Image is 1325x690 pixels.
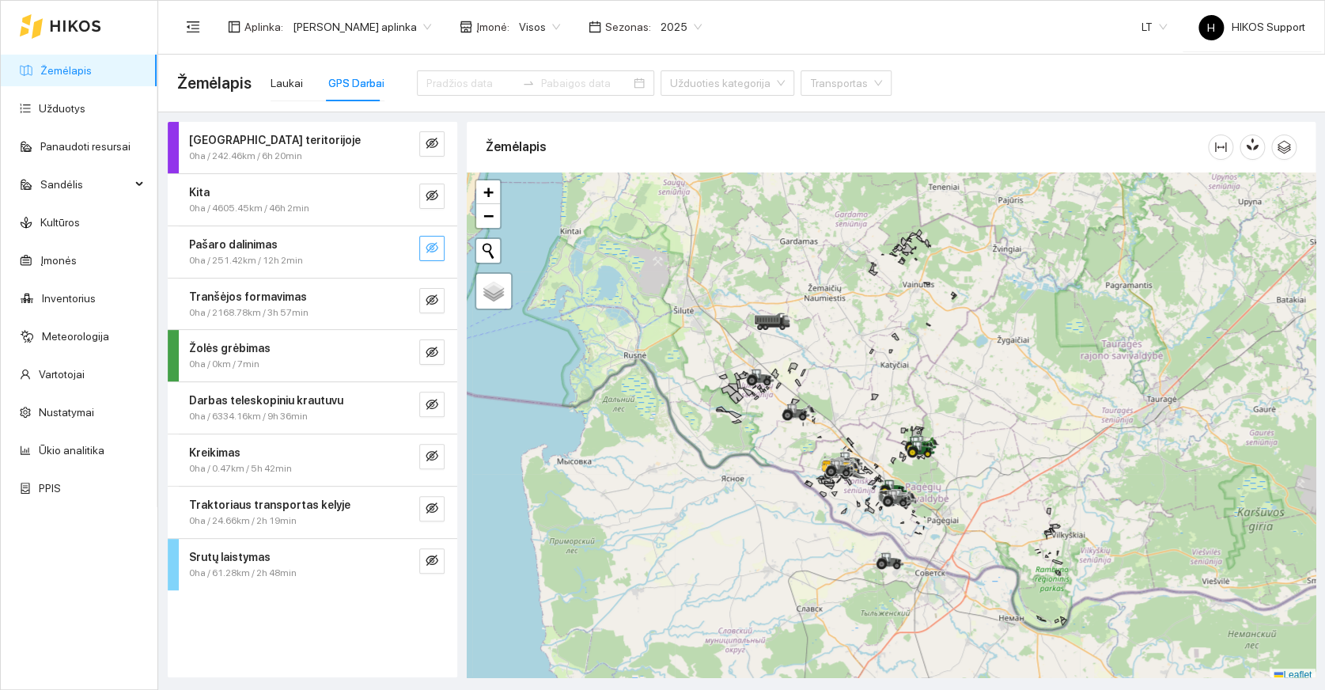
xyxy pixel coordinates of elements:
[426,346,438,361] span: eye-invisible
[168,330,457,381] div: Žolės grėbimas0ha / 0km / 7mineye-invisible
[189,201,309,216] span: 0ha / 4605.45km / 46h 2min
[426,294,438,309] span: eye-invisible
[189,461,292,476] span: 0ha / 0.47km / 5h 42min
[419,236,445,261] button: eye-invisible
[419,548,445,574] button: eye-invisible
[522,77,535,89] span: to
[426,241,438,256] span: eye-invisible
[40,254,77,267] a: Įmonės
[40,169,131,200] span: Sandėlis
[426,189,438,204] span: eye-invisible
[189,409,308,424] span: 0ha / 6334.16km / 9h 36min
[189,551,271,563] strong: Srutų laistymas
[605,18,651,36] span: Sezonas :
[189,499,350,511] strong: Traktoriaus transportas kelyje
[476,239,500,263] button: Initiate a new search
[189,134,361,146] strong: [GEOGRAPHIC_DATA] teritorijoje
[486,124,1208,169] div: Žemėlapis
[177,11,209,43] button: menu-fold
[189,566,297,581] span: 0ha / 61.28km / 2h 48min
[40,140,131,153] a: Panaudoti resursai
[168,226,457,278] div: Pašaro dalinimas0ha / 251.42km / 12h 2mineye-invisible
[39,482,61,495] a: PPIS
[168,487,457,538] div: Traktoriaus transportas kelyje0ha / 24.66km / 2h 19mineye-invisible
[419,496,445,521] button: eye-invisible
[189,149,302,164] span: 0ha / 242.46km / 6h 20min
[168,122,457,173] div: [GEOGRAPHIC_DATA] teritorijoje0ha / 242.46km / 6h 20mineye-invisible
[426,137,438,152] span: eye-invisible
[189,446,240,459] strong: Kreikimas
[168,434,457,486] div: Kreikimas0ha / 0.47km / 5h 42mineye-invisible
[483,182,494,202] span: +
[476,274,511,309] a: Layers
[419,339,445,365] button: eye-invisible
[426,449,438,464] span: eye-invisible
[541,74,630,92] input: Pabaigos data
[271,74,303,92] div: Laukai
[177,70,252,96] span: Žemėlapis
[189,253,303,268] span: 0ha / 251.42km / 12h 2min
[186,20,200,34] span: menu-fold
[39,406,94,419] a: Nustatymai
[189,394,343,407] strong: Darbas teleskopiniu krautuvu
[522,77,535,89] span: swap-right
[426,398,438,413] span: eye-invisible
[189,357,259,372] span: 0ha / 0km / 7min
[1198,21,1305,33] span: HIKOS Support
[419,288,445,313] button: eye-invisible
[589,21,601,33] span: calendar
[40,216,80,229] a: Kultūros
[426,74,516,92] input: Pradžios data
[42,292,96,305] a: Inventorius
[189,186,210,199] strong: Kita
[40,64,92,77] a: Žemėlapis
[519,15,560,39] span: Visos
[419,131,445,157] button: eye-invisible
[189,342,271,354] strong: Žolės grėbimas
[244,18,283,36] span: Aplinka :
[189,305,309,320] span: 0ha / 2168.78km / 3h 57min
[1209,141,1232,154] span: column-width
[476,18,509,36] span: Įmonė :
[476,204,500,228] a: Zoom out
[419,392,445,417] button: eye-invisible
[483,206,494,226] span: −
[419,184,445,209] button: eye-invisible
[189,238,278,251] strong: Pašaro dalinimas
[39,444,104,457] a: Ūkio analitika
[419,444,445,469] button: eye-invisible
[168,174,457,226] div: Kita0ha / 4605.45km / 46h 2mineye-invisible
[426,502,438,517] span: eye-invisible
[189,514,297,529] span: 0ha / 24.66km / 2h 19min
[189,290,307,303] strong: Tranšėjos formavimas
[426,554,438,569] span: eye-invisible
[42,330,109,343] a: Meteorologija
[39,368,85,381] a: Vartotojai
[1274,669,1312,681] a: Leaflet
[168,539,457,590] div: Srutų laistymas0ha / 61.28km / 2h 48mineye-invisible
[1141,15,1167,39] span: LT
[293,15,431,39] span: Edgaro Sudeikio aplinka
[460,21,472,33] span: shop
[661,15,702,39] span: 2025
[168,382,457,434] div: Darbas teleskopiniu krautuvu0ha / 6334.16km / 9h 36mineye-invisible
[328,74,384,92] div: GPS Darbai
[1207,15,1215,40] span: H
[476,180,500,204] a: Zoom in
[168,279,457,330] div: Tranšėjos formavimas0ha / 2168.78km / 3h 57mineye-invisible
[39,102,85,115] a: Užduotys
[1208,135,1233,160] button: column-width
[228,21,240,33] span: layout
